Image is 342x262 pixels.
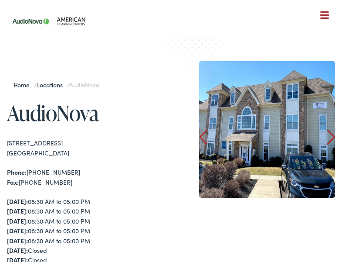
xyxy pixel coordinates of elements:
[219,205,245,231] a: 1
[14,80,99,89] span: / /
[37,80,67,89] a: Locations
[7,226,28,235] strong: [DATE]:
[69,80,99,89] span: AudioNova
[7,101,171,124] h1: AudioNova
[7,167,171,187] div: [PHONE_NUMBER] [PHONE_NUMBER]
[289,205,315,231] a: 3
[254,205,280,231] a: 2
[7,207,28,215] strong: [DATE]:
[7,236,28,245] strong: [DATE]:
[7,168,27,176] strong: Phone:
[7,217,28,225] strong: [DATE]:
[7,178,19,186] strong: Fax:
[14,35,335,62] a: What We Offer
[7,138,171,158] div: [STREET_ADDRESS] [GEOGRAPHIC_DATA]
[14,80,34,89] a: Home
[199,129,207,145] a: Prev
[7,246,28,255] strong: [DATE]:
[327,129,335,145] a: Next
[7,197,28,206] strong: [DATE]:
